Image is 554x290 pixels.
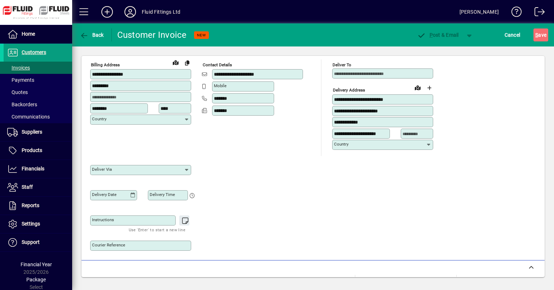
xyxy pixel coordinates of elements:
[412,82,423,93] a: View on map
[197,33,206,37] span: NEW
[505,29,520,41] span: Cancel
[4,178,72,196] a: Staff
[142,6,180,18] div: Fluid Fittings Ltd
[4,62,72,74] a: Invoices
[529,1,545,25] a: Logout
[92,167,112,172] mat-label: Deliver via
[417,32,459,38] span: ost & Email
[129,226,185,234] mat-hint: Use 'Enter' to start a new line
[7,65,30,71] span: Invoices
[7,89,28,95] span: Quotes
[92,192,116,197] mat-label: Delivery date
[181,57,193,68] button: Copy to Delivery address
[430,32,433,38] span: P
[4,233,72,251] a: Support
[150,192,175,197] mat-label: Delivery time
[92,116,106,121] mat-label: Country
[413,28,462,41] button: Post & Email
[72,28,112,41] app-page-header-button: Back
[503,28,522,41] button: Cancel
[4,111,72,123] a: Communications
[4,160,72,178] a: Financials
[92,242,125,247] mat-label: Courier Reference
[22,202,39,208] span: Reports
[4,215,72,233] a: Settings
[4,25,72,43] a: Home
[533,28,548,41] button: Save
[4,123,72,141] a: Suppliers
[78,28,106,41] button: Back
[26,277,46,282] span: Package
[22,184,33,190] span: Staff
[4,86,72,98] a: Quotes
[4,74,72,86] a: Payments
[423,82,435,94] button: Choose address
[535,32,538,38] span: S
[214,83,227,88] mat-label: Mobile
[117,29,187,41] div: Customer Invoice
[22,129,42,135] span: Suppliers
[4,197,72,215] a: Reports
[22,221,40,227] span: Settings
[7,114,50,120] span: Communications
[7,102,37,107] span: Backorders
[334,142,348,147] mat-label: Country
[333,62,351,67] mat-label: Deliver To
[22,147,42,153] span: Products
[22,166,44,171] span: Financials
[80,32,104,38] span: Back
[4,98,72,111] a: Backorders
[170,57,181,68] a: View on map
[119,5,142,18] button: Profile
[535,29,546,41] span: ave
[4,142,72,160] a: Products
[92,217,114,222] mat-label: Instructions
[460,6,499,18] div: [PERSON_NAME]
[22,31,35,37] span: Home
[7,77,34,83] span: Payments
[22,239,40,245] span: Support
[506,1,522,25] a: Knowledge Base
[21,262,52,267] span: Financial Year
[96,5,119,18] button: Add
[22,49,46,55] span: Customers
